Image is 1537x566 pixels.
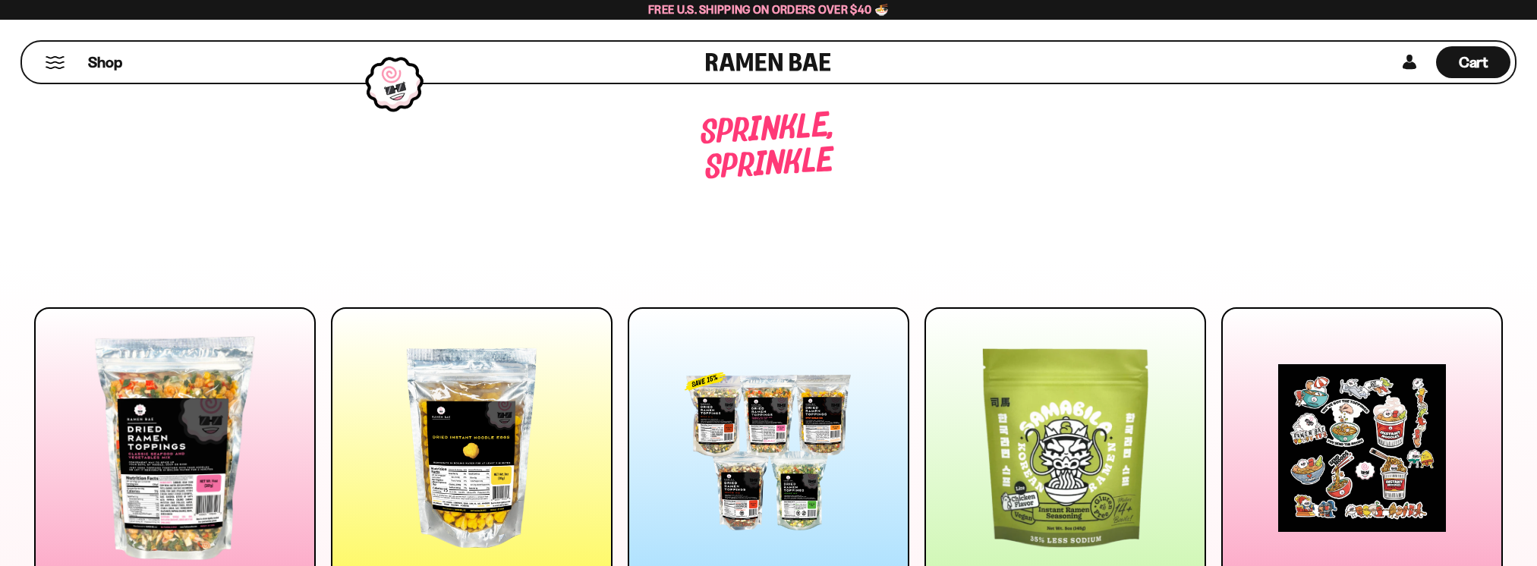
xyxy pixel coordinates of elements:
span: Free U.S. Shipping on Orders over $40 🍜 [648,2,889,17]
a: Shop [88,46,122,78]
span: Cart [1459,53,1488,71]
button: Mobile Menu Trigger [45,56,65,69]
div: Cart [1436,42,1510,83]
span: Shop [88,52,122,73]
